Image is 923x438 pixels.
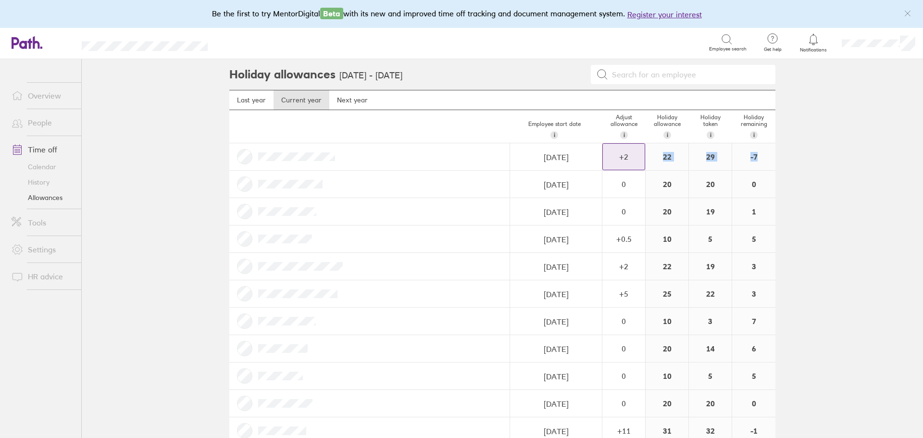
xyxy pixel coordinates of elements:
div: 0 [603,180,645,188]
div: 20 [646,198,688,225]
div: 5 [732,363,775,389]
div: + 2 [603,152,645,161]
div: 5 [689,225,732,252]
div: 0 [603,207,645,216]
div: 3 [689,308,732,335]
input: dd/mm/yyyy [511,390,601,417]
span: i [667,131,668,139]
input: dd/mm/yyyy [511,363,601,390]
a: Next year [329,90,375,110]
h3: [DATE] - [DATE] [339,71,402,81]
div: 20 [689,390,732,417]
div: 20 [646,171,688,198]
div: Be the first to try MentorDigital with its new and improved time off tracking and document manage... [212,8,711,20]
div: 7 [732,308,775,335]
div: 25 [646,280,688,307]
a: Allowances [4,190,81,205]
div: 14 [689,335,732,362]
a: Time off [4,140,81,159]
div: + 11 [603,426,645,435]
div: 0 [603,317,645,325]
div: 22 [646,253,688,280]
div: 0 [603,399,645,408]
div: 5 [732,225,775,252]
div: 29 [689,143,732,170]
div: 0 [732,171,775,198]
input: dd/mm/yyyy [511,226,601,253]
div: 0 [603,344,645,353]
div: 19 [689,253,732,280]
div: 3 [732,280,775,307]
div: 20 [646,390,688,417]
span: i [554,131,555,139]
div: 20 [689,171,732,198]
div: Adjust allowance [602,110,646,143]
h2: Holiday allowances [229,59,336,90]
span: i [624,131,625,139]
a: History [4,175,81,190]
a: Current year [274,90,329,110]
span: i [753,131,755,139]
div: Employee start date [506,117,602,143]
div: 20 [646,335,688,362]
span: Get help [757,47,788,52]
a: HR advice [4,267,81,286]
div: 0 [603,372,645,380]
input: dd/mm/yyyy [511,253,601,280]
button: Register your interest [627,9,702,20]
div: 3 [732,253,775,280]
div: + 0.5 [603,235,645,243]
div: Holiday allowance [646,110,689,143]
input: dd/mm/yyyy [511,336,601,363]
div: 22 [646,143,688,170]
div: 10 [646,363,688,389]
div: 0 [732,390,775,417]
input: dd/mm/yyyy [511,281,601,308]
input: dd/mm/yyyy [511,308,601,335]
div: 22 [689,280,732,307]
a: Last year [229,90,274,110]
div: 10 [646,225,688,252]
input: Search for an employee [608,65,770,84]
div: 1 [732,198,775,225]
span: Employee search [709,46,747,52]
a: People [4,113,81,132]
div: Holiday remaining [732,110,775,143]
input: dd/mm/yyyy [511,144,601,171]
div: 5 [689,363,732,389]
div: 6 [732,335,775,362]
span: i [710,131,711,139]
div: Holiday taken [689,110,732,143]
div: -7 [732,143,775,170]
div: 10 [646,308,688,335]
a: Overview [4,86,81,105]
a: Notifications [798,33,829,53]
a: Calendar [4,159,81,175]
span: Beta [320,8,343,19]
input: dd/mm/yyyy [511,171,601,198]
div: + 2 [603,262,645,271]
div: 19 [689,198,732,225]
a: Tools [4,213,81,232]
input: dd/mm/yyyy [511,199,601,225]
div: Search [234,38,258,47]
a: Settings [4,240,81,259]
div: + 5 [603,289,645,298]
span: Notifications [798,47,829,53]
